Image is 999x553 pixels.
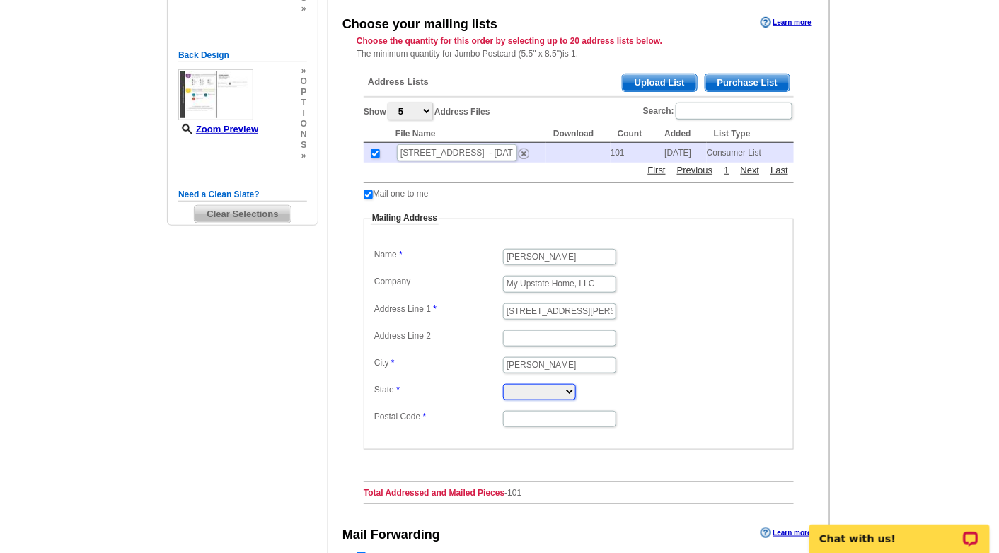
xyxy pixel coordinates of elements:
a: 1 [720,163,732,177]
img: delete.png [519,149,529,159]
legend: Mailing Address [371,212,439,225]
div: The minimum quantity for Jumbo Postcard (5.5" x 8.5")is 1. [328,35,829,60]
a: Next [737,163,763,177]
label: City [374,357,502,369]
label: Address Line 1 [374,303,502,315]
div: - [357,63,801,516]
span: Clear Selections [195,206,290,223]
span: Upload List [623,74,697,91]
span: Purchase List [705,74,790,91]
h5: Back Design [178,49,307,62]
span: » [301,4,307,14]
a: Learn more [761,528,812,539]
a: Learn more [761,17,812,28]
td: Mail one to me [373,187,429,200]
th: Added [657,125,707,143]
a: First [645,163,669,177]
span: » [301,66,307,76]
strong: Total Addressed and Mailed Pieces [364,488,504,498]
th: File Name [388,125,546,143]
input: Search: [676,103,792,120]
th: Download [546,125,611,143]
label: Search: [643,101,794,121]
select: ShowAddress Files [388,103,433,120]
h5: Need a Clean Slate? [178,188,307,202]
span: s [301,140,307,151]
label: Address Line 2 [374,330,502,342]
a: Zoom Preview [178,124,258,134]
img: small-thumb.jpg [178,69,253,120]
label: Company [374,276,502,288]
label: Name [374,249,502,261]
th: List Type [707,125,794,143]
span: p [301,87,307,98]
div: Choose your mailing lists [342,16,497,34]
span: Address Lists [368,76,429,88]
iframe: LiveChat chat widget [800,508,999,553]
span: o [301,119,307,129]
strong: Choose the quantity for this order by selecting up to 20 address lists below. [357,36,662,46]
a: Previous [674,163,717,177]
td: 101 [611,143,658,163]
a: Last [767,163,792,177]
span: t [301,98,307,108]
span: » [301,151,307,161]
td: Consumer List [707,143,794,163]
span: i [301,108,307,119]
span: n [301,129,307,140]
a: Remove this list [519,145,529,156]
label: Postal Code [374,411,502,423]
th: Count [611,125,658,143]
td: [DATE] [657,143,707,163]
label: State [374,384,502,396]
div: Mail Forwarding [342,526,440,545]
span: o [301,76,307,87]
span: 101 [507,488,521,498]
label: Show Address Files [364,101,490,122]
